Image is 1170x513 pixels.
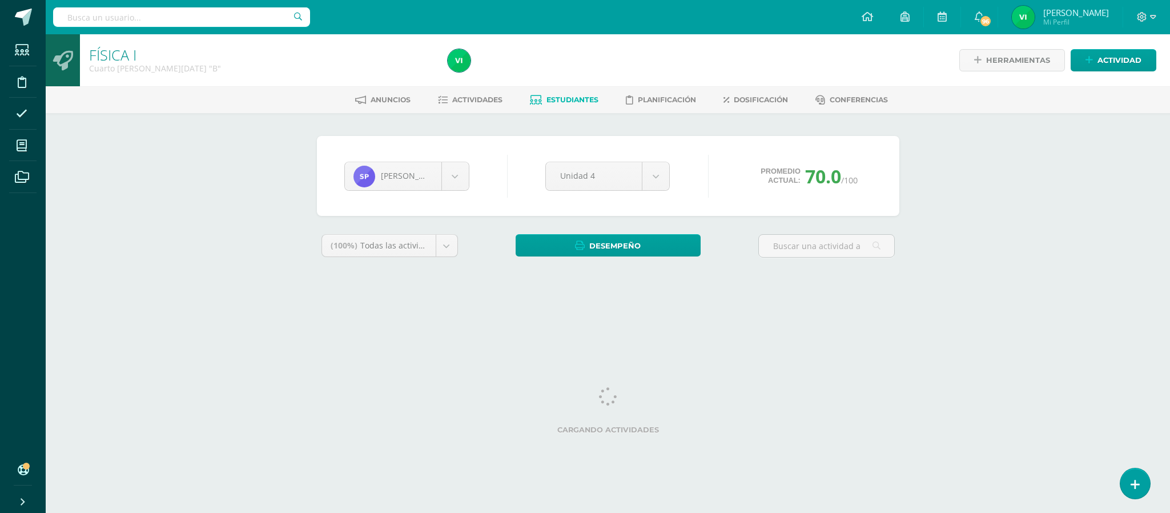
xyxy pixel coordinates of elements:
[1012,6,1035,29] img: 2d6c5218f3eecabe914ceee1e10fdaf2.png
[805,164,841,189] span: 70.0
[438,91,502,109] a: Actividades
[986,50,1050,71] span: Herramientas
[331,240,357,251] span: (100%)
[530,91,598,109] a: Estudiantes
[815,91,888,109] a: Conferencias
[345,162,469,190] a: [PERSON_NAME]
[516,234,701,256] a: Desempeño
[448,49,471,72] img: 2d6c5218f3eecabe914ceee1e10fdaf2.png
[452,95,502,104] span: Actividades
[546,162,669,190] a: Unidad 4
[381,170,445,181] span: [PERSON_NAME]
[959,49,1065,71] a: Herramientas
[841,175,858,186] span: /100
[734,95,788,104] span: Dosificación
[353,166,375,187] img: cc32c61c240dddc780751fdb3784d774.png
[53,7,310,27] input: Busca un usuario...
[371,95,411,104] span: Anuncios
[1043,7,1109,18] span: [PERSON_NAME]
[1043,17,1109,27] span: Mi Perfil
[546,95,598,104] span: Estudiantes
[360,240,502,251] span: Todas las actividades de esta unidad
[589,235,641,256] span: Desempeño
[830,95,888,104] span: Conferencias
[979,15,992,27] span: 96
[626,91,696,109] a: Planificación
[321,426,895,434] label: Cargando actividades
[1097,50,1141,71] span: Actividad
[89,63,434,74] div: Cuarto BACO Domingo 'B'
[322,235,457,256] a: (100%)Todas las actividades de esta unidad
[723,91,788,109] a: Dosificación
[759,235,894,257] input: Buscar una actividad aquí...
[1071,49,1156,71] a: Actividad
[355,91,411,109] a: Anuncios
[560,162,628,189] span: Unidad 4
[89,47,434,63] h1: FÍSICA I
[761,167,801,185] span: Promedio actual:
[89,45,136,65] a: FÍSICA I
[638,95,696,104] span: Planificación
